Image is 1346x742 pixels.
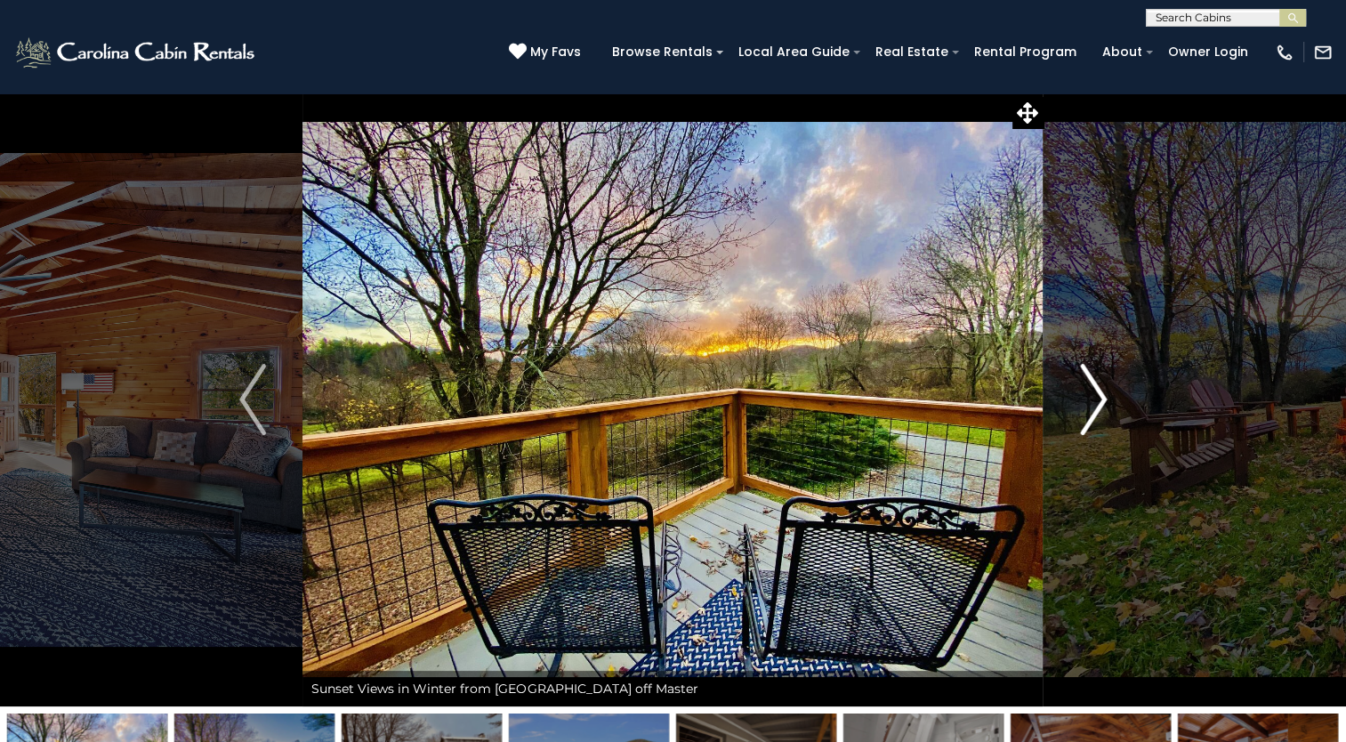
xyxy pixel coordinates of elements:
[13,35,260,70] img: White-1-2.png
[1275,43,1294,62] img: phone-regular-white.png
[1093,38,1151,66] a: About
[530,43,581,61] span: My Favs
[239,364,266,435] img: arrow
[302,671,1043,706] div: Sunset Views in Winter from [GEOGRAPHIC_DATA] off Master
[1313,43,1333,62] img: mail-regular-white.png
[509,43,585,62] a: My Favs
[203,93,302,706] button: Previous
[1080,364,1107,435] img: arrow
[1044,93,1143,706] button: Next
[965,38,1085,66] a: Rental Program
[866,38,957,66] a: Real Estate
[729,38,858,66] a: Local Area Guide
[603,38,721,66] a: Browse Rentals
[1159,38,1257,66] a: Owner Login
